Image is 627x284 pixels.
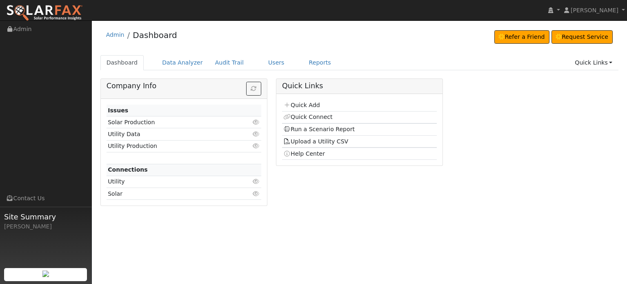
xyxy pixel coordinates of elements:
[551,30,613,44] a: Request Service
[283,138,348,145] a: Upload a Utility CSV
[283,126,355,132] a: Run a Scenario Report
[4,222,87,231] div: [PERSON_NAME]
[42,271,49,277] img: retrieve
[107,82,261,90] h5: Company Info
[108,166,148,173] strong: Connections
[283,102,320,108] a: Quick Add
[282,82,437,90] h5: Quick Links
[107,188,236,200] td: Solar
[283,114,332,120] a: Quick Connect
[100,55,144,70] a: Dashboard
[569,55,618,70] a: Quick Links
[303,55,337,70] a: Reports
[133,30,177,40] a: Dashboard
[108,107,128,114] strong: Issues
[253,131,260,137] i: Click to view
[571,7,618,13] span: [PERSON_NAME]
[494,30,549,44] a: Refer a Friend
[4,211,87,222] span: Site Summary
[262,55,291,70] a: Users
[107,116,236,128] td: Solar Production
[6,4,83,22] img: SolarFax
[253,179,260,184] i: Click to view
[283,150,325,157] a: Help Center
[106,31,125,38] a: Admin
[107,176,236,188] td: Utility
[156,55,209,70] a: Data Analyzer
[253,143,260,149] i: Click to view
[107,128,236,140] td: Utility Data
[209,55,250,70] a: Audit Trail
[253,191,260,197] i: Click to view
[107,140,236,152] td: Utility Production
[253,119,260,125] i: Click to view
